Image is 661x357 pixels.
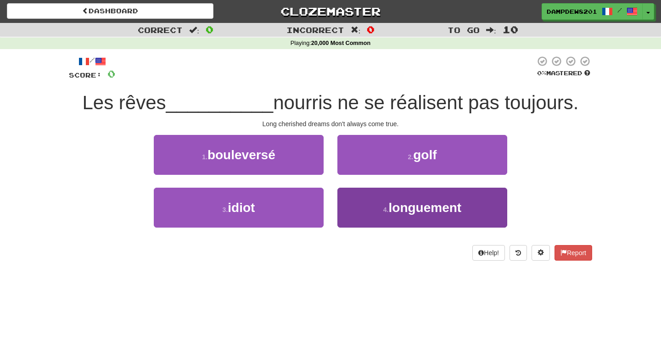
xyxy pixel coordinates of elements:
span: nourris ne se réalisent pas toujours. [273,92,578,113]
span: idiot [228,201,255,215]
small: 4 . [383,206,389,213]
span: 0 [367,24,375,35]
span: 0 [107,68,115,79]
span: : [351,26,361,34]
button: 1.bouleversé [154,135,324,175]
span: DampDew8201 [547,7,597,16]
small: 2 . [408,153,414,161]
span: 10 [503,24,518,35]
span: Les rêves [82,92,166,113]
strong: 20,000 Most Common [311,40,370,46]
button: 3.idiot [154,188,324,228]
span: 0 % [537,69,546,77]
span: bouleversé [207,148,275,162]
span: / [617,7,622,13]
a: DampDew8201 / [542,3,643,20]
span: 0 [206,24,213,35]
button: Round history (alt+y) [510,245,527,261]
div: Long cherished dreams don't always come true. [69,119,592,128]
div: Mastered [535,69,592,78]
button: Report [555,245,592,261]
span: __________ [166,92,274,113]
span: Incorrect [286,25,344,34]
div: / [69,56,115,67]
span: Score: [69,71,102,79]
span: Correct [138,25,183,34]
a: Clozemaster [227,3,434,19]
small: 3 . [223,206,228,213]
span: longuement [389,201,462,215]
button: 4.longuement [337,188,507,228]
small: 1 . [202,153,207,161]
a: Dashboard [7,3,213,19]
span: : [486,26,496,34]
span: : [189,26,199,34]
button: Help! [472,245,505,261]
span: golf [413,148,437,162]
span: To go [448,25,480,34]
button: 2.golf [337,135,507,175]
